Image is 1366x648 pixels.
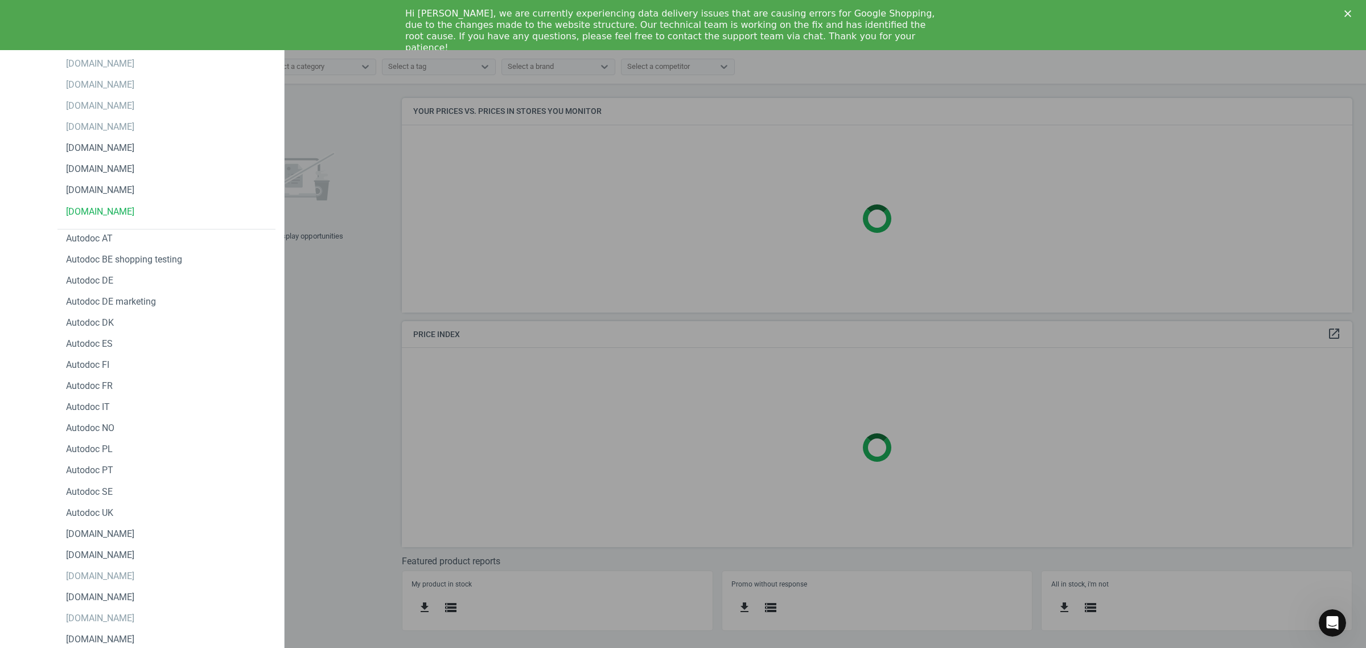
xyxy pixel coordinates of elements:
div: Autodoc DE [66,274,113,287]
div: [DOMAIN_NAME] [66,79,134,91]
div: Autodoc AT [66,232,113,245]
div: Autodoc ES [66,338,113,350]
div: Autodoc IT [66,401,110,413]
div: [DOMAIN_NAME] [66,633,134,646]
div: Autodoc NO [66,422,114,434]
div: Autodoc UK [66,507,113,519]
div: [DOMAIN_NAME] [66,570,134,583]
div: Autodoc DK [66,317,114,329]
div: Autodoc FR [66,380,113,392]
div: Autodoc SE [66,486,113,498]
div: [DOMAIN_NAME] [66,100,134,112]
div: Autodoc PT [66,464,113,477]
div: [DOMAIN_NAME] [66,612,134,625]
div: [DOMAIN_NAME] [66,58,134,70]
div: Autodoc FI [66,359,109,371]
div: [DOMAIN_NAME] [66,163,134,175]
div: Autodoc BE shopping testing [66,253,182,266]
div: [DOMAIN_NAME] [66,591,134,604]
div: [DOMAIN_NAME] [66,528,134,540]
div: Autodoc PL [66,443,113,456]
div: [DOMAIN_NAME] [66,184,134,196]
div: Autodoc DE marketing [66,296,156,308]
iframe: Intercom live chat [1319,609,1346,637]
div: [DOMAIN_NAME] [66,206,134,218]
div: [DOMAIN_NAME] [66,121,134,133]
div: [DOMAIN_NAME] [66,549,134,561]
div: Hi [PERSON_NAME], we are currently experiencing data delivery issues that are causing errors for ... [405,8,943,54]
div: [DOMAIN_NAME] [66,142,134,154]
div: Close [1344,10,1356,17]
